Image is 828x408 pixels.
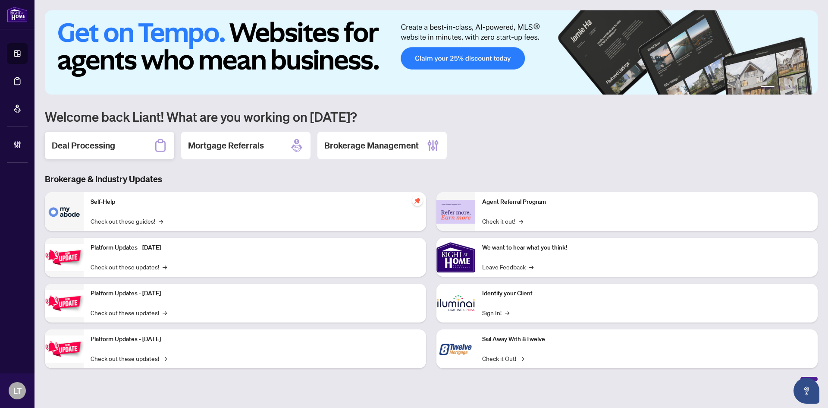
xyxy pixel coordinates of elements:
[159,216,163,226] span: →
[436,329,475,368] img: Sail Away With 8Twelve
[520,354,524,363] span: →
[482,243,811,253] p: We want to hear what you think!
[436,238,475,277] img: We want to hear what you think!
[45,173,818,185] h3: Brokerage & Industry Updates
[792,86,795,89] button: 4
[91,262,167,272] a: Check out these updates!→
[52,139,115,152] h2: Deal Processing
[761,86,775,89] button: 1
[7,6,28,22] img: logo
[91,354,167,363] a: Check out these updates!→
[91,289,419,298] p: Platform Updates - [DATE]
[436,200,475,224] img: Agent Referral Program
[45,10,818,95] img: Slide 0
[412,196,423,206] span: pushpin
[505,308,509,317] span: →
[163,354,167,363] span: →
[45,108,818,125] h1: Welcome back Liant! What are you working on [DATE]?
[45,335,84,363] img: Platform Updates - June 23, 2025
[799,86,802,89] button: 5
[778,86,781,89] button: 2
[163,262,167,272] span: →
[324,139,419,152] h2: Brokerage Management
[163,308,167,317] span: →
[91,216,163,226] a: Check out these guides!→
[91,335,419,344] p: Platform Updates - [DATE]
[91,243,419,253] p: Platform Updates - [DATE]
[482,354,524,363] a: Check it Out!→
[188,139,264,152] h2: Mortgage Referrals
[45,192,84,231] img: Self-Help
[793,378,819,404] button: Open asap
[482,308,509,317] a: Sign In!→
[482,216,523,226] a: Check it out!→
[482,262,533,272] a: Leave Feedback→
[91,308,167,317] a: Check out these updates!→
[45,290,84,317] img: Platform Updates - July 8, 2025
[806,86,809,89] button: 6
[482,335,811,344] p: Sail Away With 8Twelve
[529,262,533,272] span: →
[482,289,811,298] p: Identify your Client
[519,216,523,226] span: →
[13,385,22,397] span: LT
[482,197,811,207] p: Agent Referral Program
[91,197,419,207] p: Self-Help
[45,244,84,271] img: Platform Updates - July 21, 2025
[785,86,788,89] button: 3
[436,284,475,323] img: Identify your Client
